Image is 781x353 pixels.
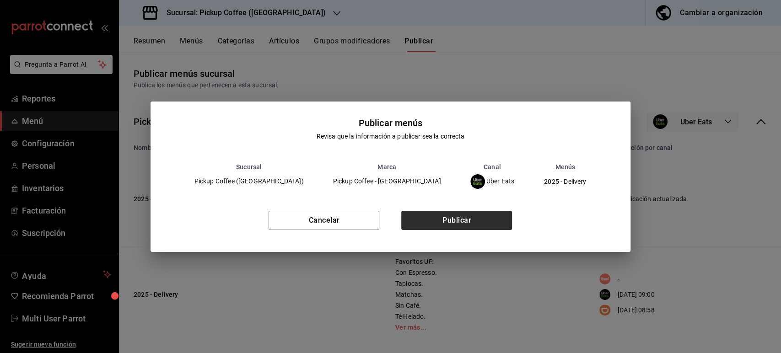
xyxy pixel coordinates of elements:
[318,171,456,193] td: Pickup Coffee - [GEOGRAPHIC_DATA]
[359,116,423,130] div: Publicar menús
[529,163,601,171] th: Menús
[269,211,379,230] button: Cancelar
[317,132,465,141] div: Revisa que la información a publicar sea la correcta
[544,178,586,185] span: 2025 - Delivery
[180,171,318,193] td: Pickup Coffee ([GEOGRAPHIC_DATA])
[180,163,318,171] th: Sucursal
[318,163,456,171] th: Marca
[470,174,515,189] div: Uber Eats
[401,211,512,230] button: Publicar
[456,163,529,171] th: Canal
